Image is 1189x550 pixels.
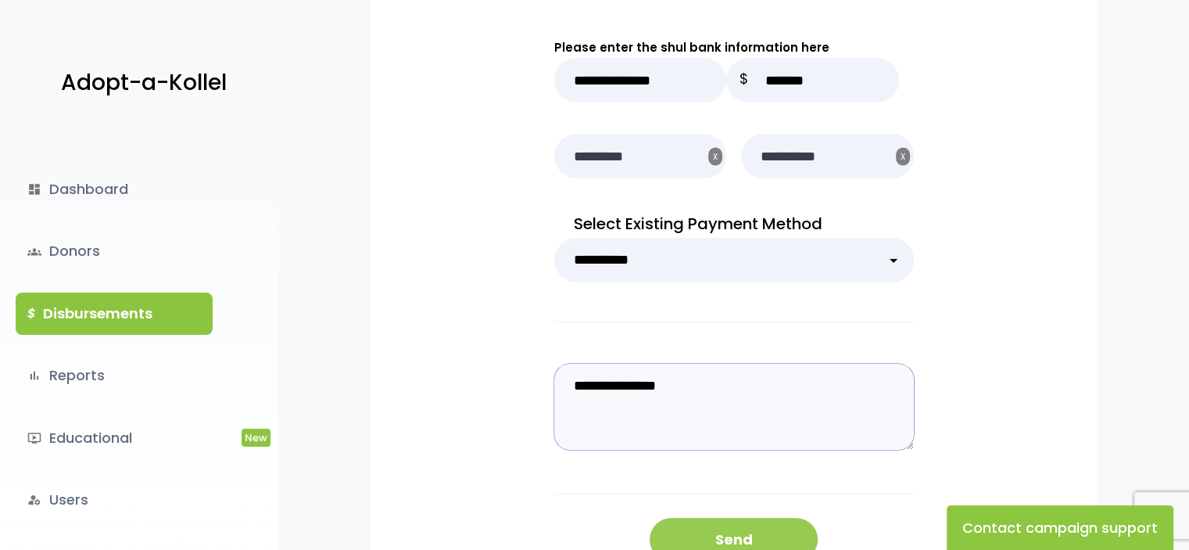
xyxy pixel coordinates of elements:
[554,37,914,58] p: Please enter the shul bank information here
[27,368,41,383] i: bar_chart
[947,505,1173,550] button: Contact campaign support
[16,168,213,210] a: dashboardDashboard
[27,245,41,259] span: groups
[16,293,213,335] a: $Disbursements
[16,417,213,459] a: ondemand_videoEducationalNew
[53,45,227,121] a: Adopt-a-Kollel
[16,354,213,397] a: bar_chartReports
[708,148,722,166] button: X
[554,210,914,238] p: Select Existing Payment Method
[27,431,41,445] i: ondemand_video
[726,58,761,102] p: $
[27,493,41,507] i: manage_accounts
[896,148,910,166] button: X
[27,182,41,196] i: dashboard
[27,303,35,325] i: $
[242,429,270,447] span: New
[16,230,213,272] a: groupsDonors
[61,63,227,102] p: Adopt-a-Kollel
[16,479,213,521] a: manage_accountsUsers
